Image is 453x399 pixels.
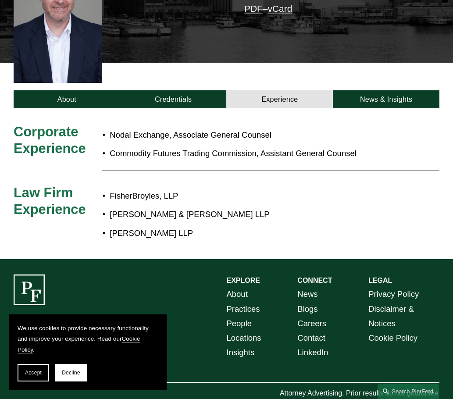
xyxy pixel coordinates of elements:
p: We use cookies to provide necessary functionality and improve your experience. Read our . [18,323,158,355]
a: Insights [227,345,255,360]
a: Search this site [378,384,439,399]
strong: CONNECT [297,277,332,284]
a: About [14,90,120,109]
a: Practices [227,302,260,316]
p: FisherBroyles, LLP [110,189,386,203]
a: About [227,287,248,301]
p: Commodity Futures Trading Commission, Assistant General Counsel [110,146,386,160]
a: Contact [297,331,325,345]
strong: EXPLORE [227,277,260,284]
a: Privacy Policy [368,287,419,301]
button: Accept [18,364,49,381]
a: Cookie Policy [368,331,417,345]
a: vCard [268,4,292,14]
a: Disclaimer & Notices [368,302,439,331]
a: Credentials [120,90,227,109]
span: Corporate Experience [14,124,86,156]
p: [PERSON_NAME] LLP [110,226,386,240]
p: [PERSON_NAME] & [PERSON_NAME] LLP [110,207,386,221]
a: Careers [297,316,326,331]
span: Decline [62,370,80,376]
button: Decline [55,364,87,381]
a: Experience [226,90,333,109]
strong: LEGAL [368,277,392,284]
p: Nodal Exchange, Associate General Counsel [110,128,386,142]
span: Accept [25,370,42,376]
a: LinkedIn [297,345,328,360]
a: People [227,316,252,331]
a: Cookie Policy [18,335,140,353]
a: PDF [244,4,263,14]
span: Law Firm Experience [14,185,86,217]
a: Blogs [297,302,317,316]
a: News [297,287,317,301]
a: Locations [227,331,261,345]
a: News & Insights [333,90,439,109]
section: Cookie banner [9,314,167,390]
